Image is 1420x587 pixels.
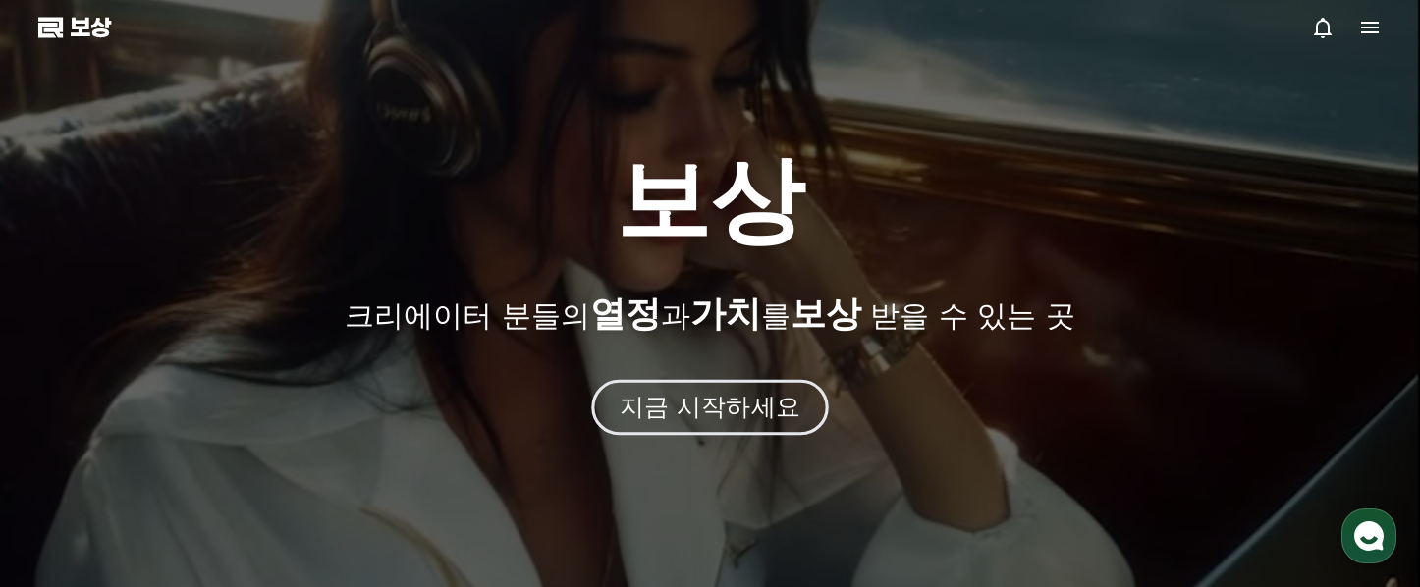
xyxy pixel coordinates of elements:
[616,145,804,255] font: 보상
[303,454,327,469] span: 설정
[253,424,377,473] a: 설정
[345,298,590,333] font: 크리에이터 분들의
[62,454,74,469] span: 홈
[591,380,828,436] button: 지금 시작하세요
[70,14,111,41] font: 보상
[38,12,111,43] a: 보상
[6,424,130,473] a: 홈
[180,454,203,470] span: 대화
[870,298,1075,333] font: 받을 수 있는 곳
[690,293,761,334] font: 가치
[590,293,661,334] font: 열정
[597,400,823,419] a: 지금 시작하세요
[130,424,253,473] a: 대화
[661,298,690,333] font: 과
[620,393,800,421] font: 지금 시작하세요
[791,293,861,334] font: 보상
[761,298,791,333] font: 를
